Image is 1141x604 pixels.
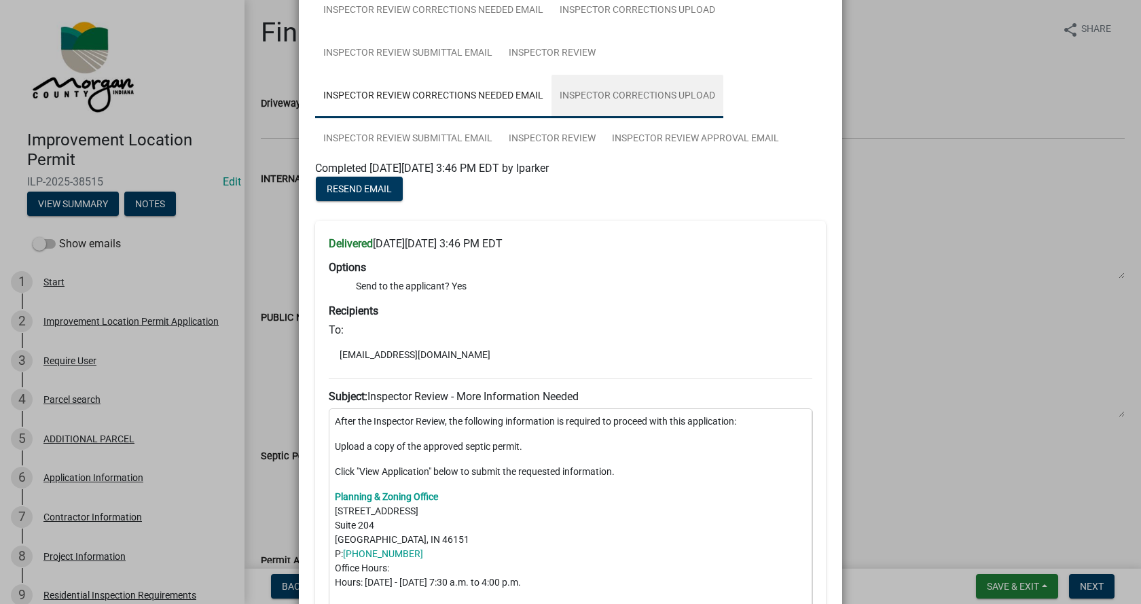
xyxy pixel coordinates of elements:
[316,177,403,201] button: Resend Email
[327,183,392,194] span: Resend Email
[604,118,787,161] a: Inspector Review Approval Email
[501,118,604,161] a: Inspector Review
[329,323,812,336] h6: To:
[551,75,723,118] a: Inspector Corrections Upload
[329,390,367,403] strong: Subject:
[315,75,551,118] a: Inspector Review Corrections Needed Email
[335,490,806,590] p: [STREET_ADDRESS] Suite 204 [GEOGRAPHIC_DATA], IN 46151 P: Office Hours: Hours: [DATE] - [DATE] 7:...
[356,279,812,294] li: Send to the applicant? Yes
[501,32,604,75] a: Inspector Review
[329,344,812,365] li: [EMAIL_ADDRESS][DOMAIN_NAME]
[335,414,806,429] p: After the Inspector Review, the following information is required to proceed with this application:
[315,162,549,175] span: Completed [DATE][DATE] 3:46 PM EDT by lparker
[343,548,423,559] a: [PHONE_NUMBER]
[329,304,378,317] strong: Recipients
[329,390,812,403] h6: Inspector Review - More Information Needed
[329,237,373,250] strong: Delivered
[335,465,806,479] p: Click "View Application" below to submit the requested information.
[335,440,806,454] p: Upload a copy of the approved septic permit.
[315,32,501,75] a: Inspector Review Submittal Email
[315,118,501,161] a: Inspector Review Submittal Email
[329,261,366,274] strong: Options
[329,237,812,250] h6: [DATE][DATE] 3:46 PM EDT
[335,491,438,502] a: Planning & Zoning Office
